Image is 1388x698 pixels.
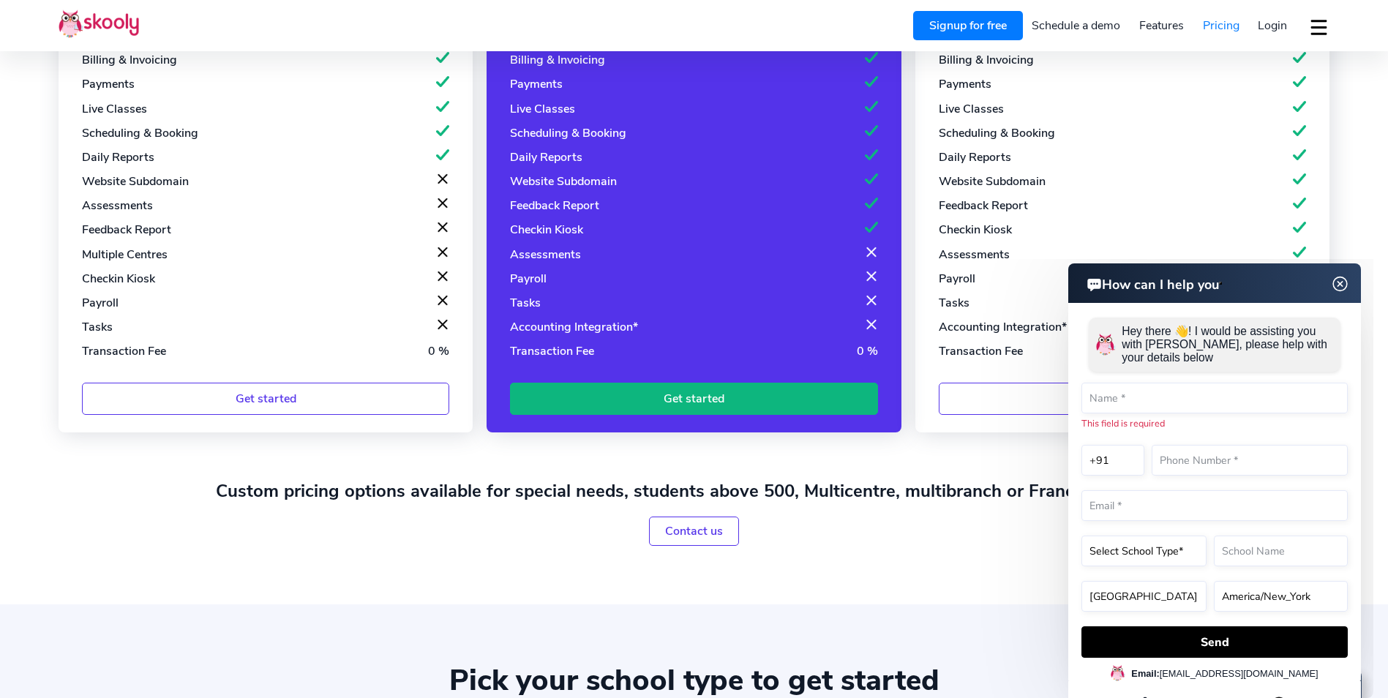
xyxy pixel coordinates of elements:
div: Checkin Kiosk [939,222,1012,238]
a: Schedule a demo [1023,14,1130,37]
div: Accounting Integration* [939,319,1067,335]
div: 0 % [428,343,449,359]
div: Scheduling & Booking [82,125,198,141]
div: Assessments [82,198,153,214]
div: Payroll [510,271,547,287]
a: Pricing [1193,14,1249,37]
h2: Custom pricing options available for special needs, students above 500, Multicentre, multibranch ... [59,479,1329,503]
div: Tasks [510,295,541,311]
div: Checkin Kiosk [510,222,583,238]
div: Feedback Report [939,198,1028,214]
div: Daily Reports [82,149,154,165]
a: Get started [82,383,449,414]
a: Features [1130,14,1193,37]
div: Checkin Kiosk [82,271,155,287]
a: Get started [510,383,877,414]
div: Daily Reports [939,149,1011,165]
span: Pricing [1203,18,1239,34]
span: Login [1258,18,1287,34]
div: Scheduling & Booking [939,125,1055,141]
div: Transaction Fee [82,343,166,359]
div: Assessments [510,247,581,263]
div: Live Classes [82,101,147,117]
div: Pick your school type to get started [59,663,1329,698]
div: Billing & Invoicing [939,52,1034,68]
div: Payments [82,76,135,92]
div: Payments [939,76,991,92]
div: Live Classes [510,101,575,117]
div: 0 % [857,343,878,359]
div: Daily Reports [510,149,582,165]
div: Website Subdomain [939,173,1046,189]
button: dropdown menu [1308,10,1329,44]
div: Payroll [82,295,119,311]
div: Scheduling & Booking [510,125,626,141]
div: Payroll [939,271,975,287]
div: Website Subdomain [510,173,617,189]
div: Assessments [939,247,1010,263]
div: Feedback Report [510,198,599,214]
div: Billing & Invoicing [82,52,177,68]
div: Accounting Integration* [510,319,638,335]
a: Contact us [649,517,739,546]
a: Login [1248,14,1297,37]
a: Signup for free [913,11,1023,40]
img: Skooly [59,10,139,38]
div: Transaction Fee [510,343,594,359]
div: Feedback Report [82,222,171,238]
div: Multiple Centres [82,247,168,263]
div: Billing & Invoicing [510,52,605,68]
div: Transaction Fee [939,343,1023,359]
div: Tasks [82,319,113,335]
div: Live Classes [939,101,1004,117]
a: Get started [939,383,1306,414]
div: Payments [510,76,563,92]
div: Website Subdomain [82,173,189,189]
div: Tasks [939,295,969,311]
